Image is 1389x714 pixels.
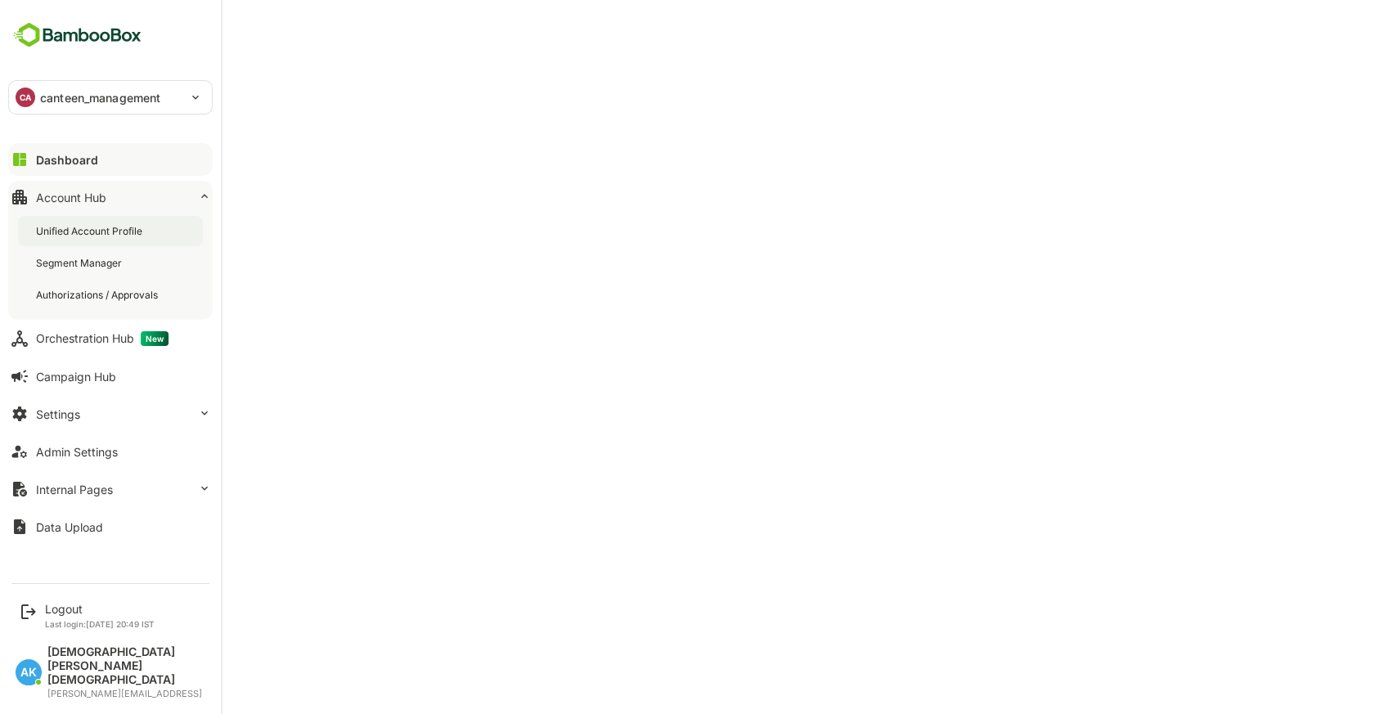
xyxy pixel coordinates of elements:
div: Settings [36,407,80,421]
div: AK [16,659,42,685]
div: Unified Account Profile [36,224,146,238]
div: Campaign Hub [36,370,116,384]
img: BambooboxFullLogoMark.5f36c76dfaba33ec1ec1367b70bb1252.svg [8,20,146,51]
button: Admin Settings [8,435,213,468]
p: Last login: [DATE] 20:49 IST [45,619,155,629]
div: CAcanteen_management [9,81,212,114]
div: Orchestration Hub [36,331,169,346]
div: [PERSON_NAME][EMAIL_ADDRESS] [47,689,205,699]
div: Account Hub [36,191,106,204]
button: Campaign Hub [8,360,213,393]
p: canteen_management [40,89,160,106]
span: New [141,331,169,346]
div: Logout [45,602,155,616]
div: Internal Pages [36,483,113,496]
button: Data Upload [8,510,213,543]
div: Admin Settings [36,445,118,459]
button: Dashboard [8,143,213,176]
button: Account Hub [8,181,213,213]
div: Segment Manager [36,256,125,270]
div: Data Upload [36,520,103,534]
div: CA [16,88,35,107]
div: [DEMOGRAPHIC_DATA][PERSON_NAME][DEMOGRAPHIC_DATA] [47,645,205,687]
button: Settings [8,397,213,430]
button: Orchestration HubNew [8,322,213,355]
div: Dashboard [36,153,98,167]
div: Authorizations / Approvals [36,288,161,302]
button: Internal Pages [8,473,213,505]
